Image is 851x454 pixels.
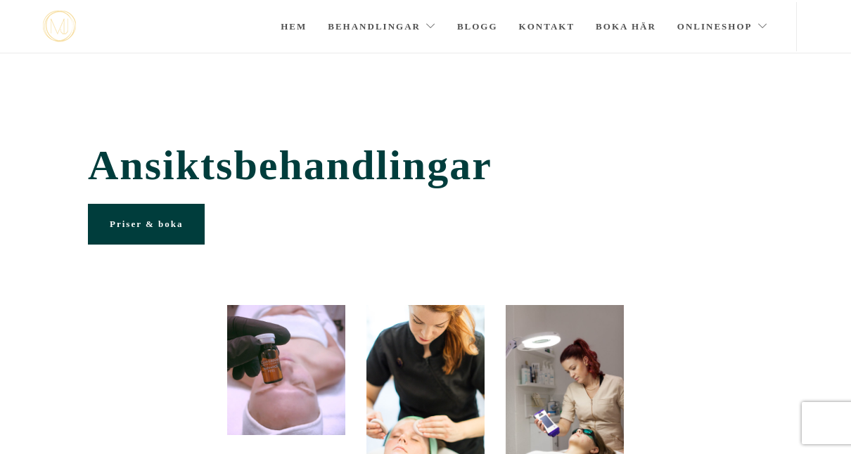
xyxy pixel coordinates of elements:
a: Kontakt [519,2,575,51]
a: Behandlingar [328,2,436,51]
a: Hem [281,2,307,51]
a: Priser & boka [88,204,205,245]
a: mjstudio mjstudio mjstudio [43,11,76,42]
img: mjstudio [43,11,76,42]
span: Priser & boka [110,219,183,229]
a: Onlineshop [677,2,768,51]
img: 20200316_113429315_iOS [227,305,345,436]
span: Ansiktsbehandlingar [88,141,763,190]
a: Blogg [457,2,498,51]
a: Boka här [596,2,656,51]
